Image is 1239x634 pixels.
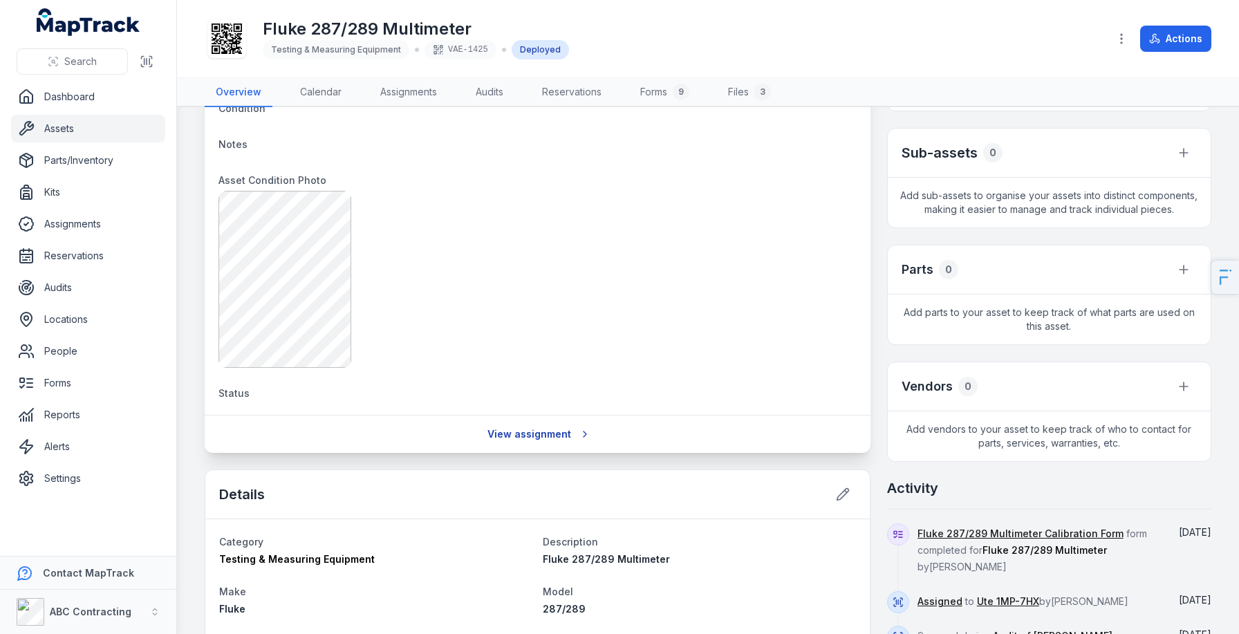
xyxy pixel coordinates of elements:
[369,78,448,107] a: Assignments
[478,421,597,447] a: View assignment
[11,242,165,270] a: Reservations
[11,83,165,111] a: Dashboard
[219,536,263,548] span: Category
[219,485,265,504] h2: Details
[673,84,689,100] div: 9
[958,377,978,396] div: 0
[219,553,375,565] span: Testing & Measuring Equipment
[64,55,97,68] span: Search
[1179,594,1211,606] time: 19/09/2025, 10:08:26 am
[543,536,598,548] span: Description
[917,595,1128,607] span: to by [PERSON_NAME]
[902,260,933,279] h3: Parts
[465,78,514,107] a: Audits
[11,369,165,397] a: Forms
[939,260,958,279] div: 0
[11,337,165,365] a: People
[37,8,140,36] a: MapTrack
[219,586,246,597] span: Make
[902,143,978,162] h2: Sub-assets
[11,147,165,174] a: Parts/Inventory
[754,84,771,100] div: 3
[43,567,134,579] strong: Contact MapTrack
[531,78,613,107] a: Reservations
[629,78,700,107] a: Forms9
[263,18,569,40] h1: Fluke 287/289 Multimeter
[512,40,569,59] div: Deployed
[1179,526,1211,538] time: 19/09/2025, 10:12:32 am
[11,401,165,429] a: Reports
[917,527,1124,541] a: Fluke 287/289 Multimeter Calibration Form
[543,603,586,615] span: 287/289
[1179,526,1211,538] span: [DATE]
[888,178,1211,227] span: Add sub-assets to organise your assets into distinct components, making it easier to manage and t...
[11,210,165,238] a: Assignments
[50,606,131,617] strong: ABC Contracting
[1140,26,1211,52] button: Actions
[11,433,165,460] a: Alerts
[717,78,782,107] a: Files3
[218,174,326,186] span: Asset Condition Photo
[218,387,250,399] span: Status
[271,44,401,55] span: Testing & Measuring Equipment
[917,595,962,608] a: Assigned
[982,544,1107,556] span: Fluke 287/289 Multimeter
[917,528,1147,572] span: form completed for by [PERSON_NAME]
[289,78,353,107] a: Calendar
[902,377,953,396] h3: Vendors
[218,102,265,114] span: Condition
[887,478,938,498] h2: Activity
[543,586,573,597] span: Model
[888,411,1211,461] span: Add vendors to your asset to keep track of who to contact for parts, services, warranties, etc.
[888,295,1211,344] span: Add parts to your asset to keep track of what parts are used on this asset.
[11,274,165,301] a: Audits
[11,115,165,142] a: Assets
[219,603,245,615] span: Fluke
[977,595,1039,608] a: Ute 1MP-7HX
[218,138,248,150] span: Notes
[425,40,496,59] div: VAE-1425
[983,143,1003,162] div: 0
[1179,594,1211,606] span: [DATE]
[17,48,128,75] button: Search
[11,465,165,492] a: Settings
[543,553,670,565] span: Fluke 287/289 Multimeter
[205,78,272,107] a: Overview
[11,306,165,333] a: Locations
[11,178,165,206] a: Kits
